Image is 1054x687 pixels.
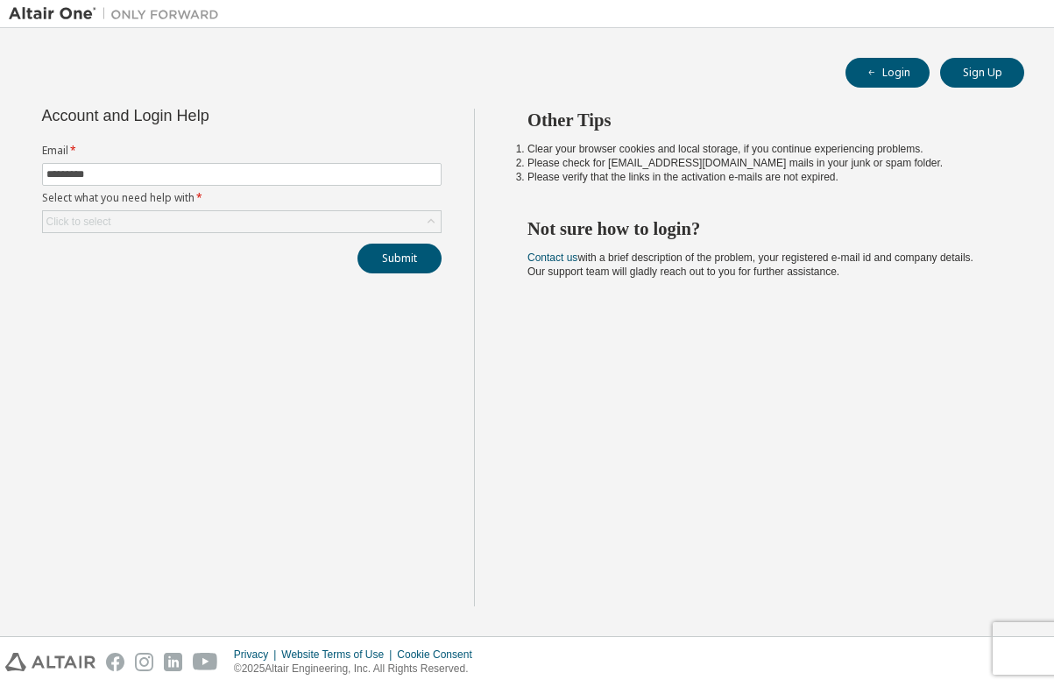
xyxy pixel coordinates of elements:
img: altair_logo.svg [5,653,95,671]
li: Please check for [EMAIL_ADDRESS][DOMAIN_NAME] mails in your junk or spam folder. [527,156,993,170]
img: Altair One [9,5,228,23]
div: Click to select [46,215,111,229]
img: instagram.svg [135,653,153,671]
h2: Not sure how to login? [527,217,993,240]
button: Submit [357,244,442,273]
li: Clear your browser cookies and local storage, if you continue experiencing problems. [527,142,993,156]
div: Click to select [43,211,441,232]
a: Contact us [527,251,577,264]
img: linkedin.svg [164,653,182,671]
span: with a brief description of the problem, your registered e-mail id and company details. Our suppo... [527,251,973,278]
p: © 2025 Altair Engineering, Inc. All Rights Reserved. [234,662,483,676]
li: Please verify that the links in the activation e-mails are not expired. [527,170,993,184]
label: Select what you need help with [42,191,442,205]
img: youtube.svg [193,653,218,671]
label: Email [42,144,442,158]
div: Cookie Consent [397,648,482,662]
h2: Other Tips [527,109,993,131]
div: Account and Login Help [42,109,362,123]
img: facebook.svg [106,653,124,671]
button: Login [845,58,930,88]
button: Sign Up [940,58,1024,88]
div: Privacy [234,648,281,662]
div: Website Terms of Use [281,648,397,662]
